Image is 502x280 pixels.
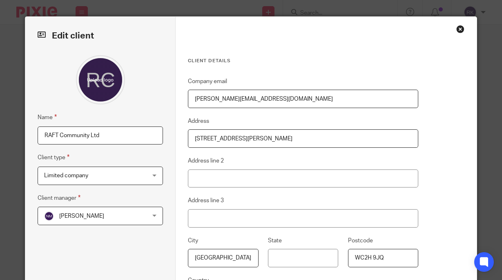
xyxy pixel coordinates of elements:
[188,117,209,125] label: Address
[38,193,80,203] label: Client manager
[44,211,54,221] img: svg%3E
[188,58,418,64] h3: Client details
[188,196,224,205] label: Address line 3
[38,153,69,162] label: Client type
[188,77,227,86] label: Company email
[188,157,224,165] label: Address line 2
[38,113,57,122] label: Name
[59,213,104,219] span: [PERSON_NAME]
[188,237,198,245] label: City
[44,173,88,178] span: Limited company
[268,237,282,245] label: State
[348,237,373,245] label: Postcode
[456,25,464,33] div: Close this dialog window
[38,29,163,43] h2: Edit client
